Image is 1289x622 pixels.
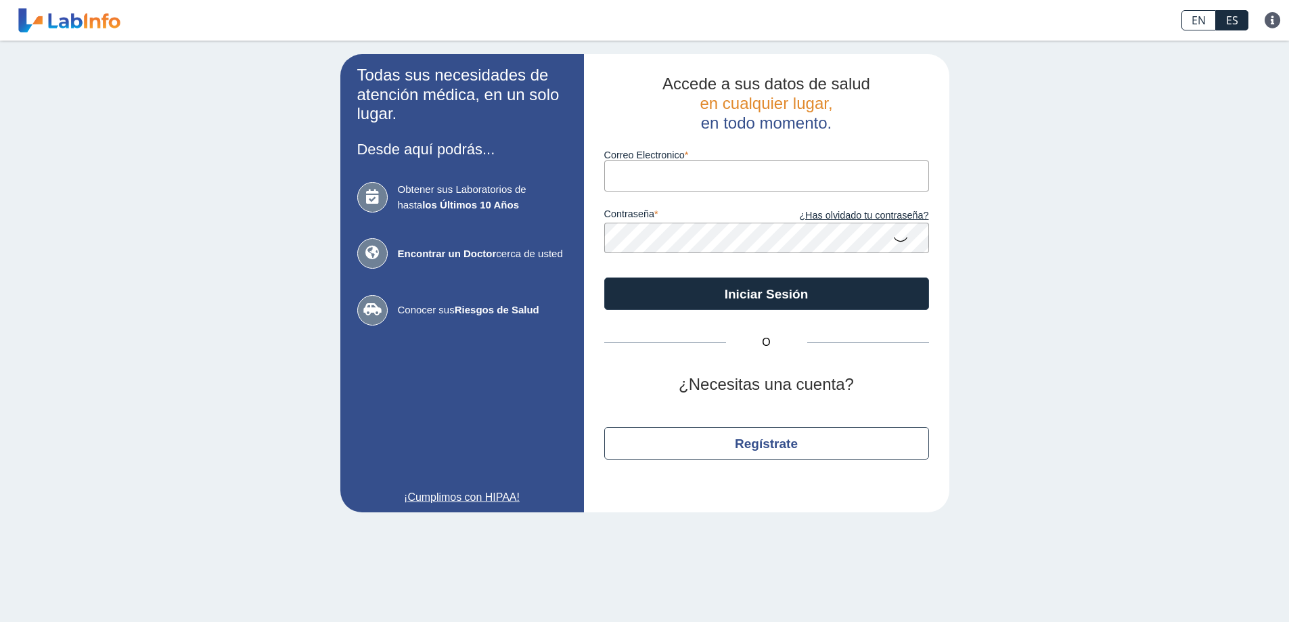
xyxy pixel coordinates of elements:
span: cerca de usted [398,246,567,262]
h2: Todas sus necesidades de atención médica, en un solo lugar. [357,66,567,124]
a: ¡Cumplimos con HIPAA! [357,489,567,506]
label: contraseña [604,208,767,223]
button: Iniciar Sesión [604,277,929,310]
span: Accede a sus datos de salud [662,74,870,93]
h2: ¿Necesitas una cuenta? [604,375,929,395]
label: Correo Electronico [604,150,929,160]
span: Obtener sus Laboratorios de hasta [398,182,567,213]
a: ¿Has olvidado tu contraseña? [767,208,929,223]
button: Regístrate [604,427,929,460]
b: Encontrar un Doctor [398,248,497,259]
span: O [726,334,807,351]
a: ES [1216,10,1248,30]
h3: Desde aquí podrás... [357,141,567,158]
b: Riesgos de Salud [455,304,539,315]
span: en cualquier lugar, [700,94,832,112]
b: los Últimos 10 Años [422,199,519,210]
span: en todo momento. [701,114,832,132]
a: EN [1181,10,1216,30]
span: Conocer sus [398,303,567,318]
